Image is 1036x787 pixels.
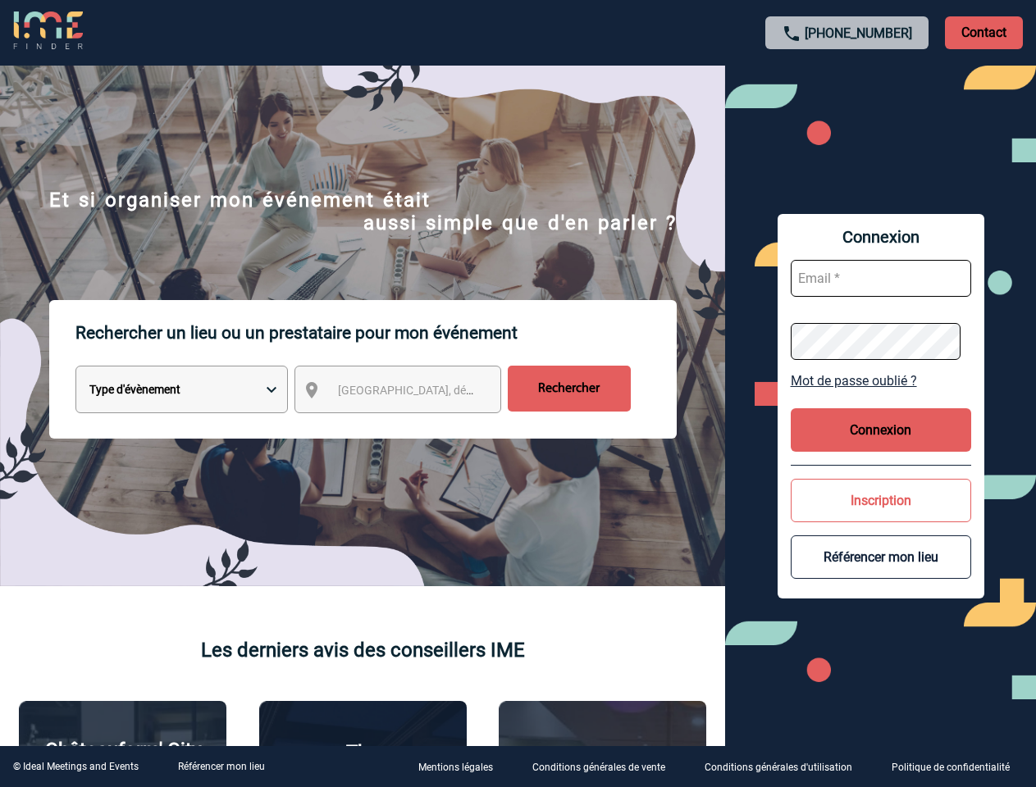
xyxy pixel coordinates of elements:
button: Inscription [791,479,971,522]
p: Politique de confidentialité [892,762,1010,774]
p: Contact [945,16,1023,49]
span: Connexion [791,227,971,247]
span: [GEOGRAPHIC_DATA], département, région... [338,384,566,397]
a: Conditions générales d'utilisation [691,759,879,775]
button: Référencer mon lieu [791,535,971,579]
p: The [GEOGRAPHIC_DATA] [268,741,458,787]
p: Conditions générales de vente [532,762,665,774]
p: Châteauform' City [GEOGRAPHIC_DATA] [28,739,217,785]
a: Référencer mon lieu [178,761,265,772]
a: Politique de confidentialité [879,759,1036,775]
a: Conditions générales de vente [519,759,691,775]
a: [PHONE_NUMBER] [805,25,912,41]
div: © Ideal Meetings and Events [13,761,139,772]
p: Conditions générales d'utilisation [705,762,852,774]
p: Rechercher un lieu ou un prestataire pour mon événement [75,300,677,366]
a: Mentions légales [405,759,519,775]
input: Email * [791,260,971,297]
img: call-24-px.png [782,24,801,43]
a: Mot de passe oublié ? [791,373,971,389]
p: Mentions légales [418,762,493,774]
input: Rechercher [508,366,631,412]
button: Connexion [791,408,971,452]
p: Agence 2ISD [546,743,659,766]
